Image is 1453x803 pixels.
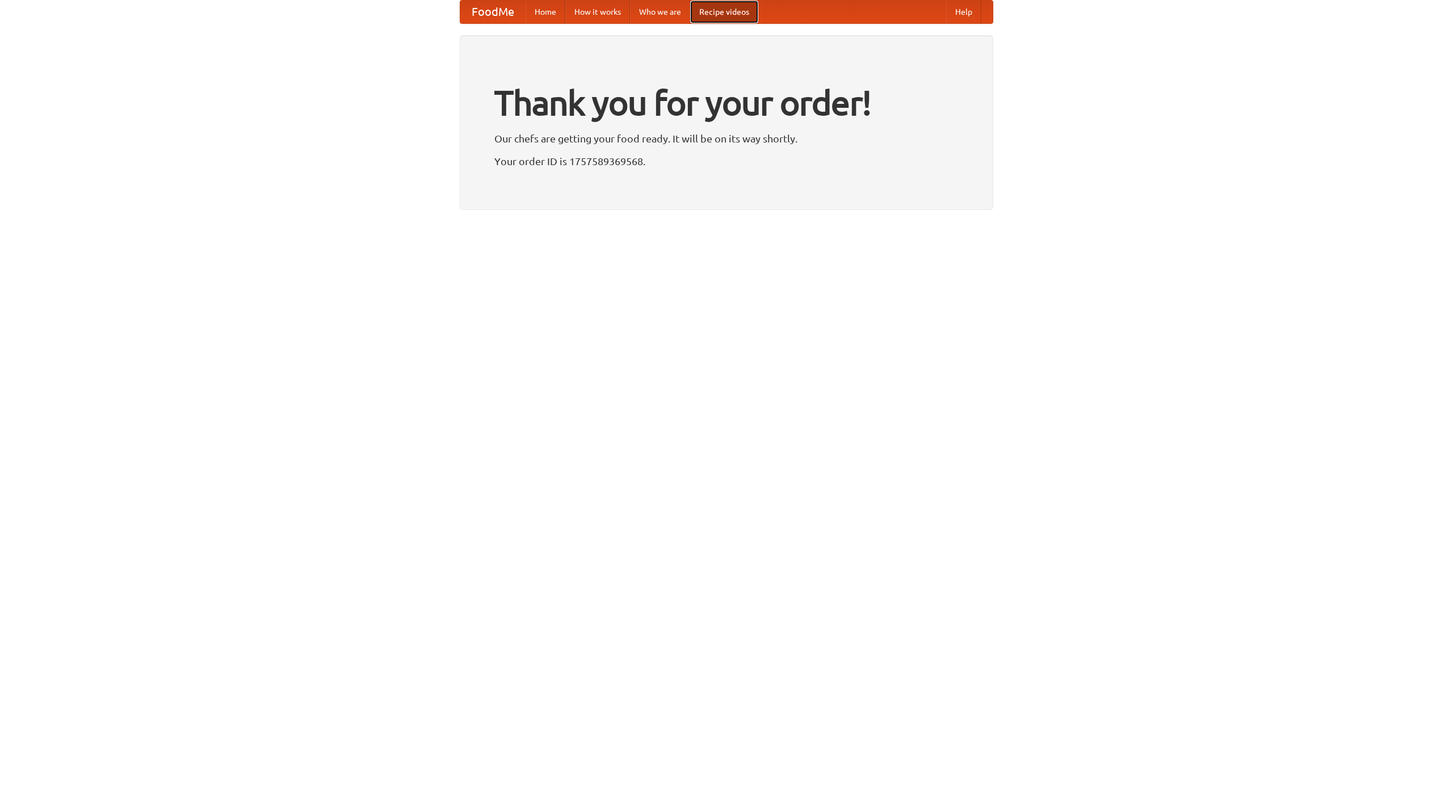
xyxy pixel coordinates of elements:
a: FoodMe [460,1,526,23]
a: Home [526,1,565,23]
a: Help [946,1,981,23]
h1: Thank you for your order! [494,75,959,130]
p: Our chefs are getting your food ready. It will be on its way shortly. [494,130,959,147]
a: Who we are [630,1,690,23]
a: Recipe videos [690,1,758,23]
p: Your order ID is 1757589369568. [494,153,959,170]
a: How it works [565,1,630,23]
